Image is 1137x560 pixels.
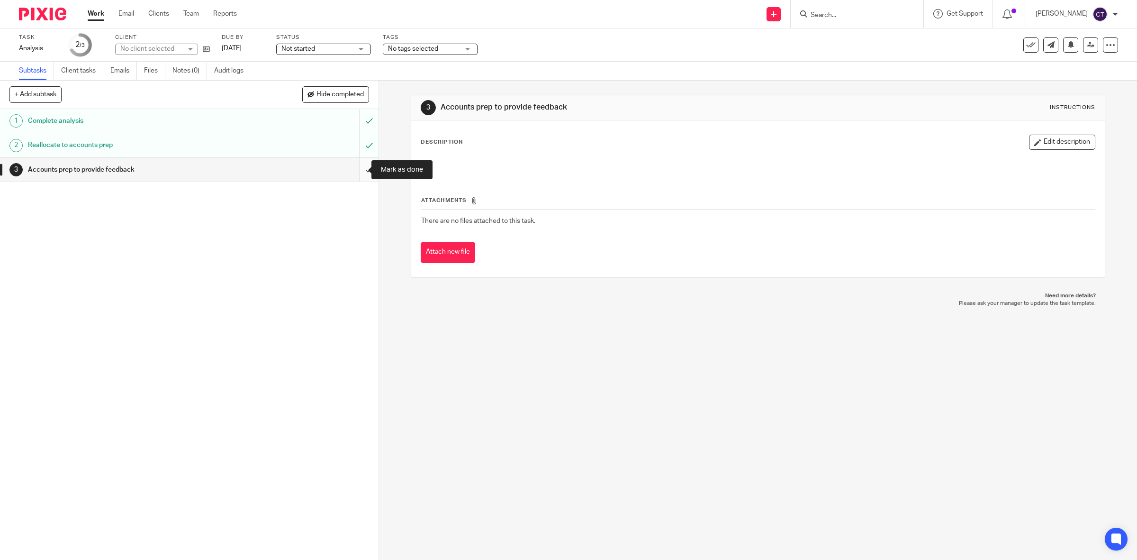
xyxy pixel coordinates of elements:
[276,34,371,41] label: Status
[383,34,478,41] label: Tags
[947,10,983,17] span: Get Support
[213,9,237,18] a: Reports
[1092,7,1108,22] img: svg%3E
[61,62,103,80] a: Client tasks
[420,300,1096,307] p: Please ask your manager to update the task template.
[388,46,438,52] span: No tags selected
[9,114,23,128] div: 1
[88,9,104,18] a: Work
[172,62,207,80] a: Notes (0)
[421,218,535,224] span: There are no files attached to this task.
[9,139,23,152] div: 2
[19,34,57,41] label: Task
[19,8,66,20] img: Pixie
[316,91,364,99] span: Hide completed
[144,62,165,80] a: Files
[28,138,243,152] h1: Reallocate to accounts prep
[28,163,243,177] h1: Accounts prep to provide feedback
[420,292,1096,300] p: Need more details?
[75,39,85,50] div: 2
[28,114,243,128] h1: Complete analysis
[115,34,210,41] label: Client
[9,163,23,176] div: 3
[281,46,315,52] span: Not started
[810,11,895,20] input: Search
[421,242,475,263] button: Attach new file
[19,44,57,53] div: Analysis
[222,45,242,52] span: [DATE]
[1036,9,1088,18] p: [PERSON_NAME]
[183,9,199,18] a: Team
[1050,104,1095,111] div: Instructions
[118,9,134,18] a: Email
[302,86,369,102] button: Hide completed
[421,100,436,115] div: 3
[9,86,62,102] button: + Add subtask
[1029,135,1095,150] button: Edit description
[441,102,778,112] h1: Accounts prep to provide feedback
[222,34,264,41] label: Due by
[148,9,169,18] a: Clients
[421,138,463,146] p: Description
[421,198,467,203] span: Attachments
[120,44,182,54] div: No client selected
[19,62,54,80] a: Subtasks
[214,62,251,80] a: Audit logs
[110,62,137,80] a: Emails
[80,43,85,48] small: /3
